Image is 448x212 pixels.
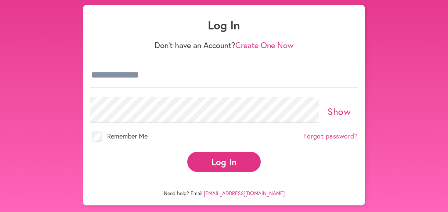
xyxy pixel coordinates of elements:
[328,105,351,118] a: Show
[107,132,148,140] span: Remember Me
[187,152,261,172] button: Log In
[235,40,293,50] a: Create One Now
[303,132,358,140] a: Forgot password?
[90,40,358,50] p: Don't have an Account?
[90,18,358,32] h1: Log In
[204,190,285,197] a: [EMAIL_ADDRESS][DOMAIN_NAME]
[90,182,358,197] p: Need help? Email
